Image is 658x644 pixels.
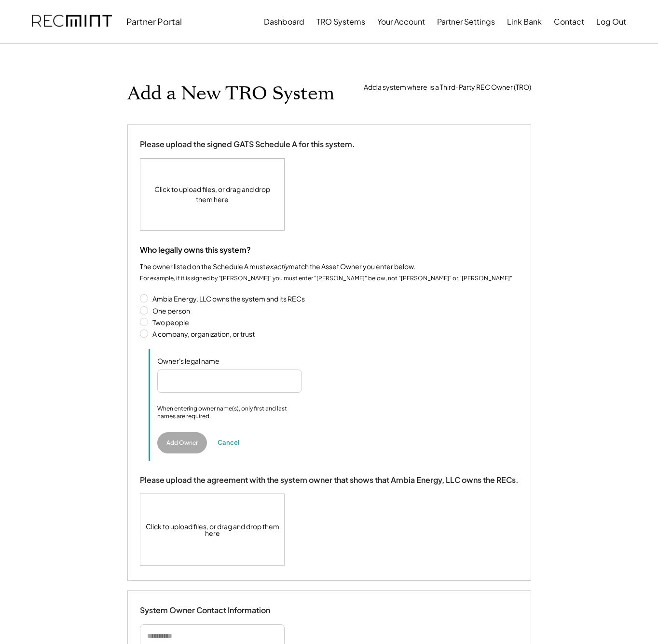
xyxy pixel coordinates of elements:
[596,12,626,31] button: Log Out
[507,12,542,31] button: Link Bank
[265,262,288,271] em: exactly
[140,245,251,255] div: Who legally owns this system?
[264,12,304,31] button: Dashboard
[126,16,182,27] div: Partner Portal
[316,12,365,31] button: TRO Systems
[554,12,584,31] button: Contact
[140,494,285,565] div: Click to upload files, or drag and drop them here
[150,330,519,337] label: A company, organization, or trust
[150,295,519,302] label: Ambia Energy, LLC owns the system and its RECs
[32,5,112,38] img: recmint-logotype%403x.png
[150,307,519,314] label: One person
[140,274,512,283] div: For example, if it is signed by "[PERSON_NAME]" you must enter "[PERSON_NAME]" below, not "[PERSO...
[157,405,302,420] div: When entering owner name(s), only first and last names are required.
[437,12,495,31] button: Partner Settings
[140,262,415,272] div: The owner listed on the Schedule A must match the Asset Owner you enter below.
[150,319,519,326] label: Two people
[127,82,334,105] h1: Add a New TRO System
[140,139,355,150] div: Please upload the signed GATS Schedule A for this system.
[140,605,270,616] div: System Owner Contact Information
[157,432,207,453] button: Add Owner
[364,82,531,92] div: Add a system where is a Third-Party REC Owner (TRO)
[157,356,254,366] h5: Owner's legal name
[140,475,519,485] div: Please upload the agreement with the system owner that shows that Ambia Energy, LLC owns the RECs.
[214,436,243,450] button: Cancel
[377,12,425,31] button: Your Account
